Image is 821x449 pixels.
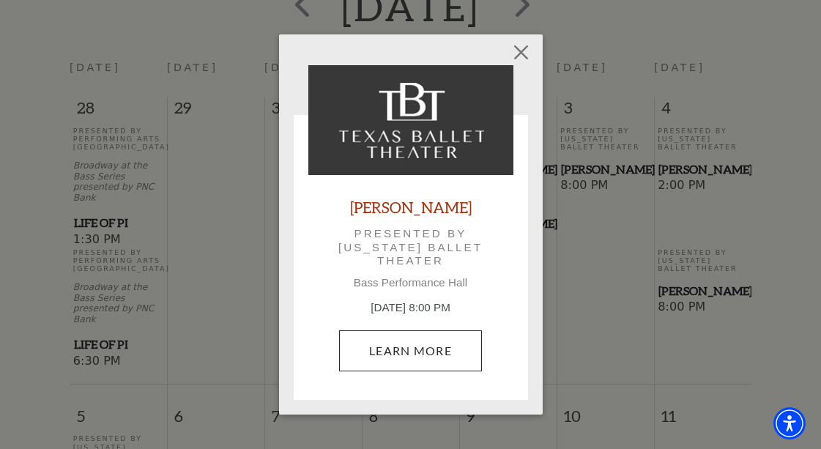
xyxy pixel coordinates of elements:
[308,276,513,289] p: Bass Performance Hall
[329,227,493,267] p: Presented by [US_STATE] Ballet Theater
[339,330,482,371] a: October 3, 8:00 PM Learn More
[350,197,472,217] a: [PERSON_NAME]
[773,407,806,439] div: Accessibility Menu
[308,65,513,175] img: Peter Pan
[507,38,535,66] button: Close
[308,300,513,316] p: [DATE] 8:00 PM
